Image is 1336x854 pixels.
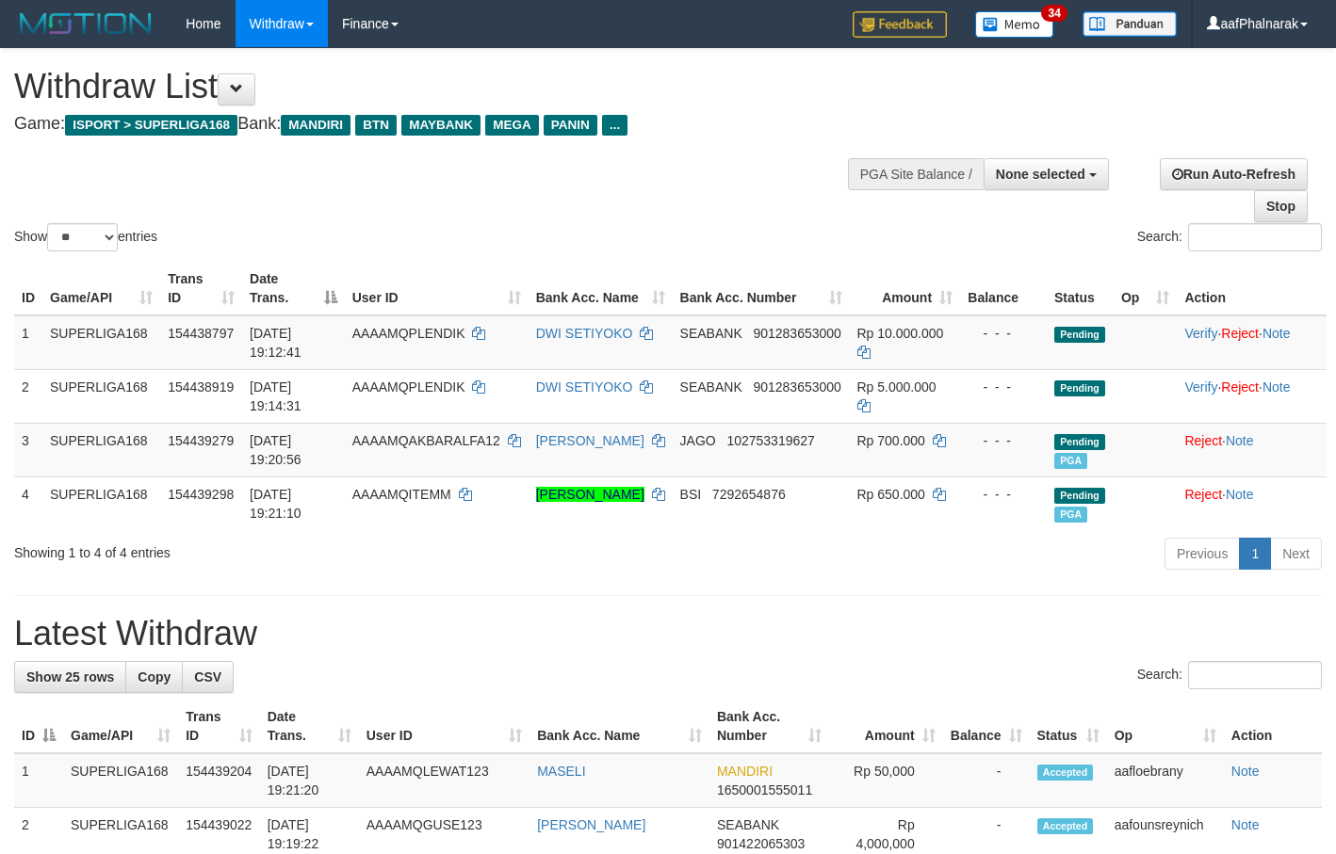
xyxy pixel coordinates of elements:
[401,115,481,136] span: MAYBANK
[960,262,1047,315] th: Balance
[1177,423,1327,476] td: ·
[1239,538,1271,570] a: 1
[352,487,451,502] span: AAAAMQITEMM
[996,167,1085,182] span: None selected
[1054,327,1105,343] span: Pending
[829,700,943,753] th: Amount: activate to sort column ascending
[168,487,234,502] span: 154439298
[194,669,221,685] span: CSV
[537,817,645,832] a: [PERSON_NAME]
[47,223,118,251] select: Showentries
[1037,818,1094,834] span: Accepted
[1054,507,1087,523] span: Marked by aafsoumeymey
[178,700,259,753] th: Trans ID: activate to sort column ascending
[530,700,709,753] th: Bank Acc. Name: activate to sort column ascending
[1054,453,1087,469] span: Marked by aafsoumeymey
[753,379,840,395] span: Copy 901283653000 to clipboard
[1231,764,1260,779] a: Note
[536,379,633,395] a: DWI SETIYOKO
[250,326,301,360] span: [DATE] 19:12:41
[63,700,178,753] th: Game/API: activate to sort column ascending
[1184,379,1217,395] a: Verify
[1177,369,1327,423] td: · ·
[1107,700,1224,753] th: Op: activate to sort column ascending
[1114,262,1178,315] th: Op: activate to sort column ascending
[544,115,597,136] span: PANIN
[829,753,943,808] td: Rp 50,000
[536,326,633,341] a: DWI SETIYOKO
[1160,158,1308,190] a: Run Auto-Refresh
[850,262,961,315] th: Amount: activate to sort column ascending
[1263,379,1291,395] a: Note
[14,753,63,808] td: 1
[717,764,773,779] span: MANDIRI
[1054,380,1105,396] span: Pending
[1221,379,1259,395] a: Reject
[1177,476,1327,530] td: ·
[260,700,359,753] th: Date Trans.: activate to sort column ascending
[680,433,716,448] span: JAGO
[1270,538,1322,570] a: Next
[709,700,829,753] th: Bank Acc. Number: activate to sort column ascending
[250,379,301,413] span: [DATE] 19:14:31
[1184,433,1222,448] a: Reject
[168,379,234,395] span: 154438919
[14,661,126,693] a: Show 25 rows
[984,158,1109,190] button: None selected
[352,433,500,448] span: AAAAMQAKBARALFA12
[753,326,840,341] span: Copy 901283653000 to clipboard
[1226,487,1254,502] a: Note
[1184,487,1222,502] a: Reject
[125,661,183,693] a: Copy
[1254,190,1308,222] a: Stop
[182,661,234,693] a: CSV
[536,487,644,502] a: [PERSON_NAME]
[63,753,178,808] td: SUPERLIGA168
[42,423,160,476] td: SUPERLIGA168
[281,115,350,136] span: MANDIRI
[65,115,237,136] span: ISPORT > SUPERLIGA168
[848,158,984,190] div: PGA Site Balance /
[717,836,805,851] span: Copy 901422065303 to clipboard
[14,315,42,370] td: 1
[250,487,301,521] span: [DATE] 19:21:10
[717,817,779,832] span: SEABANK
[1231,817,1260,832] a: Note
[712,487,786,502] span: Copy 7292654876 to clipboard
[943,700,1030,753] th: Balance: activate to sort column ascending
[352,326,465,341] span: AAAAMQPLENDIK
[968,378,1039,396] div: - - -
[975,11,1054,38] img: Button%20Memo.svg
[1137,661,1322,689] label: Search:
[1137,223,1322,251] label: Search:
[14,68,872,105] h1: Withdraw List
[14,223,157,251] label: Show entries
[14,536,543,562] div: Showing 1 to 4 of 4 entries
[537,764,585,779] a: MASELI
[178,753,259,808] td: 154439204
[359,753,530,808] td: AAAAMQLEWAT123
[680,326,742,341] span: SEABANK
[42,369,160,423] td: SUPERLIGA168
[1047,262,1114,315] th: Status
[602,115,627,136] span: ...
[42,262,160,315] th: Game/API: activate to sort column ascending
[1226,433,1254,448] a: Note
[14,369,42,423] td: 2
[1263,326,1291,341] a: Note
[968,485,1039,504] div: - - -
[42,476,160,530] td: SUPERLIGA168
[680,379,742,395] span: SEABANK
[1041,5,1067,22] span: 34
[168,433,234,448] span: 154439279
[1030,700,1107,753] th: Status: activate to sort column ascending
[536,433,644,448] a: [PERSON_NAME]
[14,615,1322,653] h1: Latest Withdraw
[857,433,925,448] span: Rp 700.000
[1083,11,1177,37] img: panduan.png
[160,262,242,315] th: Trans ID: activate to sort column ascending
[345,262,529,315] th: User ID: activate to sort column ascending
[42,315,160,370] td: SUPERLIGA168
[1165,538,1240,570] a: Previous
[1224,700,1322,753] th: Action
